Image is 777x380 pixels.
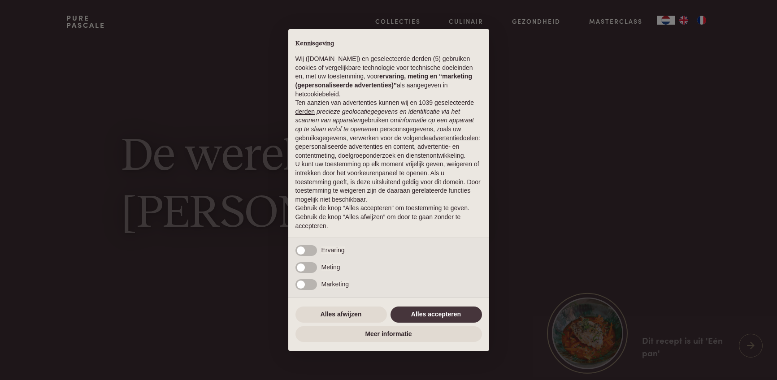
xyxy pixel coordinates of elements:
button: derden [295,108,315,117]
span: Meting [321,263,340,271]
h2: Kennisgeving [295,40,482,48]
em: precieze geolocatiegegevens en identificatie via het scannen van apparaten [295,108,460,124]
strong: ervaring, meting en “marketing (gepersonaliseerde advertenties)” [295,73,472,89]
p: Ten aanzien van advertenties kunnen wij en 1039 geselecteerde gebruiken om en persoonsgegevens, z... [295,99,482,160]
p: Gebruik de knop “Alles accepteren” om toestemming te geven. Gebruik de knop “Alles afwijzen” om d... [295,204,482,230]
p: Wij ([DOMAIN_NAME]) en geselecteerde derden (5) gebruiken cookies of vergelijkbare technologie vo... [295,55,482,99]
button: Alles afwijzen [295,307,387,323]
a: cookiebeleid [304,91,339,98]
button: Alles accepteren [391,307,482,323]
span: Ervaring [321,246,345,254]
button: advertentiedoelen [429,134,478,143]
em: informatie op een apparaat op te slaan en/of te openen [295,117,474,133]
span: Marketing [321,281,349,288]
p: U kunt uw toestemming op elk moment vrijelijk geven, weigeren of intrekken door het voorkeurenpan... [295,160,482,204]
button: Meer informatie [295,326,482,342]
